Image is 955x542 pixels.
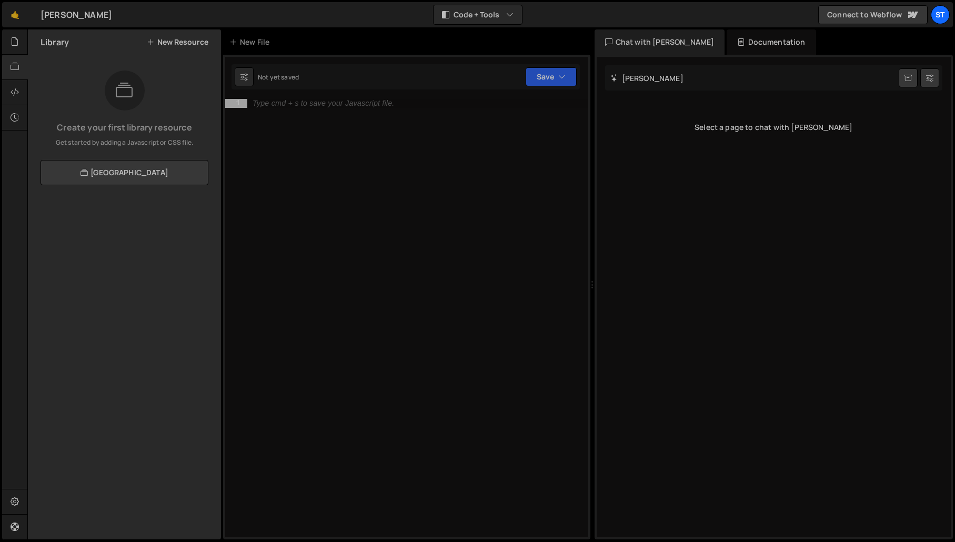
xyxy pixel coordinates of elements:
[2,2,28,27] a: 🤙
[434,5,522,24] button: Code + Tools
[41,8,112,21] div: [PERSON_NAME]
[818,5,928,24] a: Connect to Webflow
[229,37,274,47] div: New File
[41,36,69,48] h2: Library
[225,99,247,108] div: 1
[931,5,950,24] a: St
[605,106,943,148] div: Select a page to chat with [PERSON_NAME]
[610,73,683,83] h2: [PERSON_NAME]
[253,99,394,107] div: Type cmd + s to save your Javascript file.
[727,29,816,55] div: Documentation
[526,67,577,86] button: Save
[595,29,725,55] div: Chat with [PERSON_NAME]
[36,123,213,132] h3: Create your first library resource
[147,38,208,46] button: New Resource
[36,138,213,147] p: Get started by adding a Javascript or CSS file.
[258,73,299,82] div: Not yet saved
[41,160,208,185] a: [GEOGRAPHIC_DATA]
